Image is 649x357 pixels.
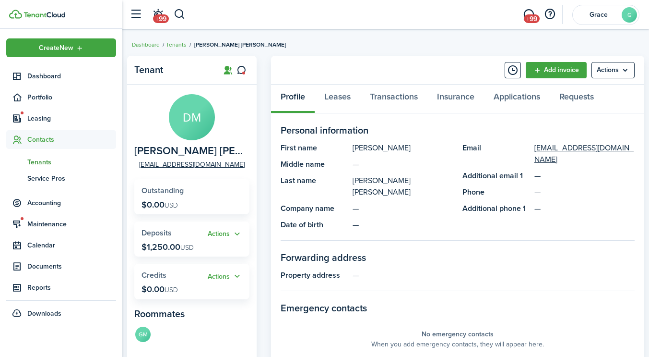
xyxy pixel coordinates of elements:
[27,198,116,208] span: Accounting
[153,14,169,23] span: +99
[27,113,116,123] span: Leasing
[27,157,116,167] span: Tenants
[505,62,521,78] button: Timeline
[139,160,245,170] a: [EMAIL_ADDRESS][DOMAIN_NAME]
[526,62,587,78] a: Add invoice
[281,142,348,154] panel-main-title: First name
[165,200,178,210] span: USD
[353,219,453,231] panel-main-description: —
[622,7,637,23] avatar-text: G
[27,173,116,184] span: Service Pros
[353,159,453,170] panel-main-description: —
[134,307,249,321] panel-main-subtitle: Roommates
[315,85,360,113] a: Leases
[462,142,530,165] panel-main-title: Email
[6,67,116,86] a: Dashboard
[6,38,116,57] button: Open menu
[208,271,242,282] button: Open menu
[427,85,484,113] a: Insurance
[360,85,427,113] a: Transactions
[174,6,186,23] button: Search
[27,283,116,293] span: Reports
[281,123,635,137] panel-main-section-title: Personal information
[519,2,538,27] a: Messaging
[208,229,242,240] button: Open menu
[281,270,348,281] panel-main-title: Property address
[281,175,348,198] panel-main-title: Last name
[550,85,603,113] a: Requests
[27,92,116,102] span: Portfolio
[484,85,550,113] a: Applications
[169,94,215,140] avatar-text: DM
[371,339,544,349] panel-main-placeholder-description: When you add emergency contacts, they will appear here.
[134,64,211,75] panel-main-title: Tenant
[142,270,166,281] span: Credits
[6,154,116,170] a: Tenants
[27,240,116,250] span: Calendar
[27,261,116,271] span: Documents
[281,203,348,214] panel-main-title: Company name
[27,71,116,81] span: Dashboard
[353,142,453,154] panel-main-description: [PERSON_NAME]
[281,159,348,170] panel-main-title: Middle name
[135,327,151,342] avatar-text: GM
[591,62,635,78] button: Open menu
[127,5,145,24] button: Open sidebar
[524,14,540,23] span: +99
[353,203,453,214] panel-main-description: —
[24,12,65,18] img: TenantCloud
[142,227,172,238] span: Deposits
[462,186,530,198] panel-main-title: Phone
[27,135,116,145] span: Contacts
[353,270,635,281] panel-main-description: —
[134,326,152,345] a: GM
[194,40,286,49] span: [PERSON_NAME] [PERSON_NAME]
[591,62,635,78] menu-btn: Actions
[281,250,635,265] panel-main-section-title: Forwarding address
[165,285,178,295] span: USD
[39,45,73,51] span: Create New
[180,243,194,253] span: USD
[6,170,116,186] a: Service Pros
[353,175,453,198] panel-main-description: [PERSON_NAME] [PERSON_NAME]
[142,284,178,294] p: $0.00
[422,329,494,339] panel-main-placeholder-title: No emergency contacts
[208,229,242,240] button: Actions
[542,6,558,23] button: Open resource center
[208,271,242,282] button: Actions
[132,40,160,49] a: Dashboard
[534,142,635,165] a: [EMAIL_ADDRESS][DOMAIN_NAME]
[281,301,635,315] panel-main-section-title: Emergency contacts
[281,219,348,231] panel-main-title: Date of birth
[6,278,116,297] a: Reports
[166,40,187,49] a: Tenants
[462,203,530,214] panel-main-title: Additional phone 1
[134,145,245,157] span: Duarte Mendes Blanco
[579,12,618,18] span: Grace
[142,200,178,209] p: $0.00
[142,185,184,196] span: Outstanding
[142,242,194,252] p: $1,250.00
[27,308,61,319] span: Downloads
[27,219,116,229] span: Maintenance
[462,170,530,182] panel-main-title: Additional email 1
[9,10,22,19] img: TenantCloud
[149,2,167,27] a: Notifications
